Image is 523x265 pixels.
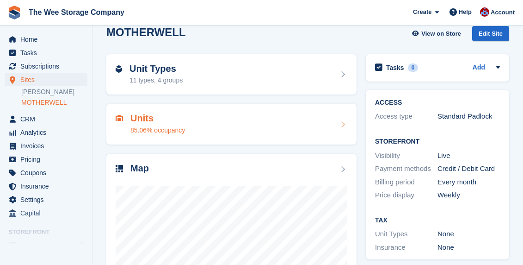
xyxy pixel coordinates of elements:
span: Subscriptions [20,60,76,73]
a: menu [5,153,87,166]
div: Unit Types [375,229,437,240]
a: Edit Site [472,26,509,45]
a: View on Store [411,26,465,41]
div: Access type [375,111,437,122]
div: None [437,229,500,240]
h2: ACCESS [375,99,500,107]
h2: Storefront [375,138,500,145]
span: Insurance [20,180,76,193]
a: Add [473,63,485,73]
div: Visibility [375,151,437,161]
a: menu [5,193,87,206]
span: CRM [20,113,76,126]
div: Credit / Debit Card [437,164,500,174]
span: View on Store [421,29,461,38]
img: Scott Ritchie [480,7,489,17]
span: Create [413,7,431,17]
span: Analytics [20,126,76,139]
h2: Tax [375,217,500,224]
a: [PERSON_NAME] [21,88,87,96]
img: stora-icon-8386f47178a22dfd0bd8f6a31ec36ba5ce8667c1dd55bd0f319d3a0aa187defe.svg [7,6,21,19]
a: menu [5,207,87,220]
a: menu [5,180,87,193]
div: Price display [375,190,437,201]
img: unit-icn-7be61d7bf1b0ce9d3e12c5938cc71ed9869f7b940bace4675aadf7bd6d80202e.svg [116,115,123,121]
span: Tasks [20,46,76,59]
a: menu [5,60,87,73]
span: Online Store [20,239,76,252]
span: Settings [20,193,76,206]
span: Storefront [8,227,92,237]
div: Payment methods [375,164,437,174]
span: Invoices [20,139,76,152]
span: Pricing [20,153,76,166]
a: menu [5,139,87,152]
a: menu [5,166,87,179]
h2: Units [130,113,185,124]
h2: MOTHERWELL [106,26,186,38]
span: Account [491,8,515,17]
div: Billing period [375,177,437,188]
a: The Wee Storage Company [25,5,128,20]
span: Sites [20,73,76,86]
span: Capital [20,207,76,220]
div: 85.06% occupancy [130,126,185,135]
a: MOTHERWELL [21,98,87,107]
span: Coupons [20,166,76,179]
div: None [437,242,500,253]
h2: Tasks [386,63,404,72]
a: menu [5,126,87,139]
img: unit-type-icn-2b2737a686de81e16bb02015468b77c625bbabd49415b5ef34ead5e3b44a266d.svg [116,65,122,73]
span: Help [459,7,472,17]
div: Edit Site [472,26,509,41]
img: map-icn-33ee37083ee616e46c38cad1a60f524a97daa1e2b2c8c0bc3eb3415660979fc1.svg [116,165,123,172]
a: Preview store [76,240,87,251]
div: Standard Padlock [437,111,500,122]
a: menu [5,113,87,126]
a: menu [5,239,87,252]
h2: Unit Types [129,63,183,74]
h2: Map [130,163,149,174]
div: Every month [437,177,500,188]
a: menu [5,46,87,59]
a: Units 85.06% occupancy [106,104,357,145]
div: Insurance [375,242,437,253]
div: Weekly [437,190,500,201]
span: Home [20,33,76,46]
a: menu [5,73,87,86]
div: 0 [408,63,418,72]
a: menu [5,33,87,46]
div: Live [437,151,500,161]
div: 11 types, 4 groups [129,76,183,85]
a: Unit Types 11 types, 4 groups [106,54,357,95]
